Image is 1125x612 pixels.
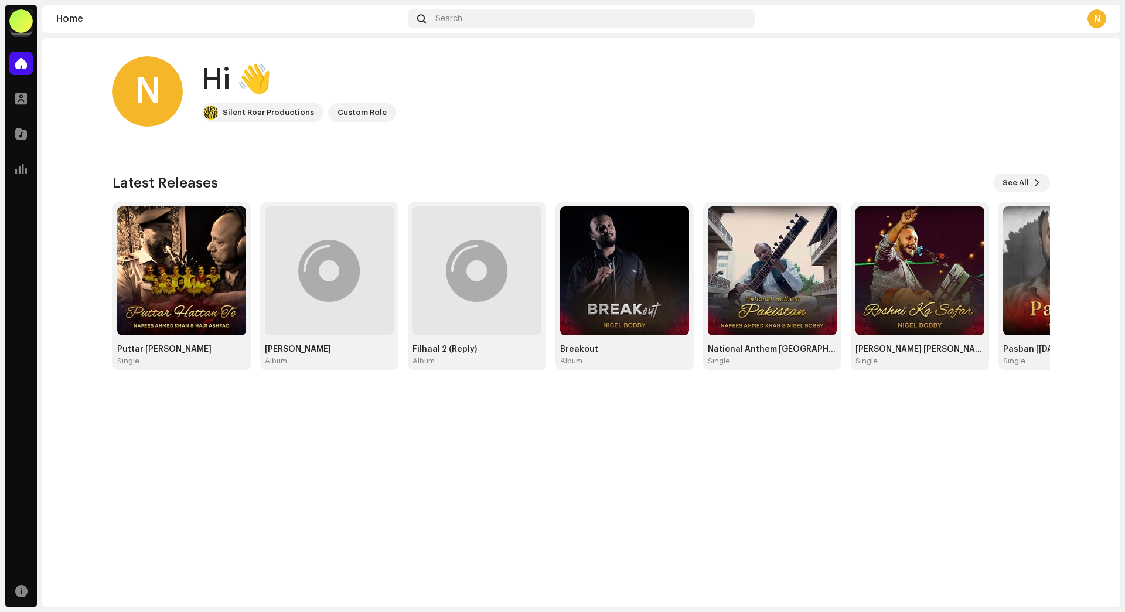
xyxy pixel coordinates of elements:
[117,356,139,366] div: Single
[855,345,984,354] div: [PERSON_NAME] [PERSON_NAME]
[204,106,218,120] img: fcfd72e7-8859-4002-b0df-9a7058150634
[112,174,218,192] h3: Latest Releases
[855,356,878,366] div: Single
[117,206,246,335] img: 67934b65-948c-4cb7-8958-9625dd55cbbd
[708,356,730,366] div: Single
[560,206,689,335] img: 7d12c3d3-f8fc-4c3d-b9b4-b9baeae4c22d
[708,345,837,354] div: National Anthem [GEOGRAPHIC_DATA]
[993,174,1050,192] button: See All
[435,14,462,23] span: Search
[1087,9,1106,28] div: N
[56,14,403,23] div: Home
[855,206,984,335] img: 6b0a8e79-7da8-4684-a69d-b88c63c3e12e
[117,345,246,354] div: Puttar [PERSON_NAME]
[708,206,837,335] img: 57f63f07-2c10-4be0-9e74-a00771320ef5
[560,356,582,366] div: Album
[1003,356,1025,366] div: Single
[412,345,541,354] div: Filhaal 2 (Reply)
[560,345,689,354] div: Breakout
[265,345,394,354] div: [PERSON_NAME]
[337,106,387,120] div: Custom Role
[412,356,435,366] div: Album
[1003,171,1029,195] span: See All
[202,61,396,98] div: Hi 👋
[223,106,314,120] div: Silent Roar Productions
[265,356,287,366] div: Album
[112,56,183,127] div: N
